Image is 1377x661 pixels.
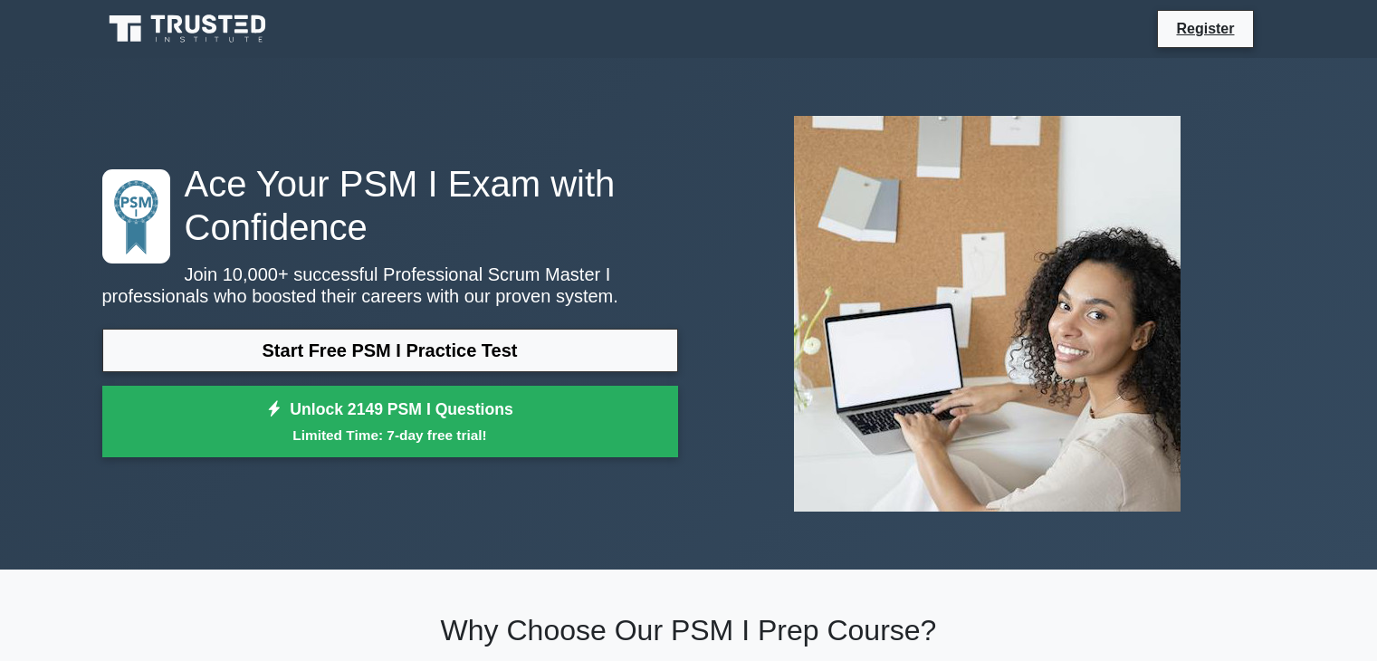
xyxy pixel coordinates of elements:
h2: Why Choose Our PSM I Prep Course? [102,613,1276,647]
a: Unlock 2149 PSM I QuestionsLimited Time: 7-day free trial! [102,386,678,458]
p: Join 10,000+ successful Professional Scrum Master I professionals who boosted their careers with ... [102,263,678,307]
h1: Ace Your PSM I Exam with Confidence [102,162,678,249]
a: Start Free PSM I Practice Test [102,329,678,372]
a: Register [1165,17,1245,40]
small: Limited Time: 7-day free trial! [125,425,655,445]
